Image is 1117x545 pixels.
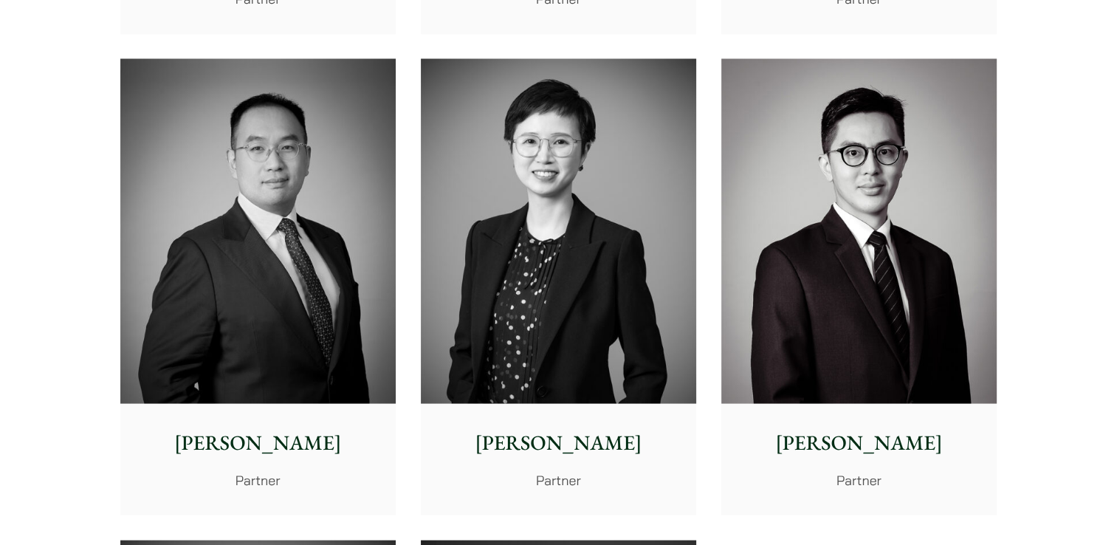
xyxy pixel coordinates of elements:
p: [PERSON_NAME] [433,427,684,458]
a: [PERSON_NAME] Partner [120,58,396,515]
p: Partner [733,470,985,490]
a: [PERSON_NAME] Partner [421,58,696,515]
p: [PERSON_NAME] [132,427,384,458]
p: Partner [132,470,384,490]
p: [PERSON_NAME] [733,427,985,458]
a: [PERSON_NAME] Partner [721,58,997,515]
p: Partner [433,470,684,490]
